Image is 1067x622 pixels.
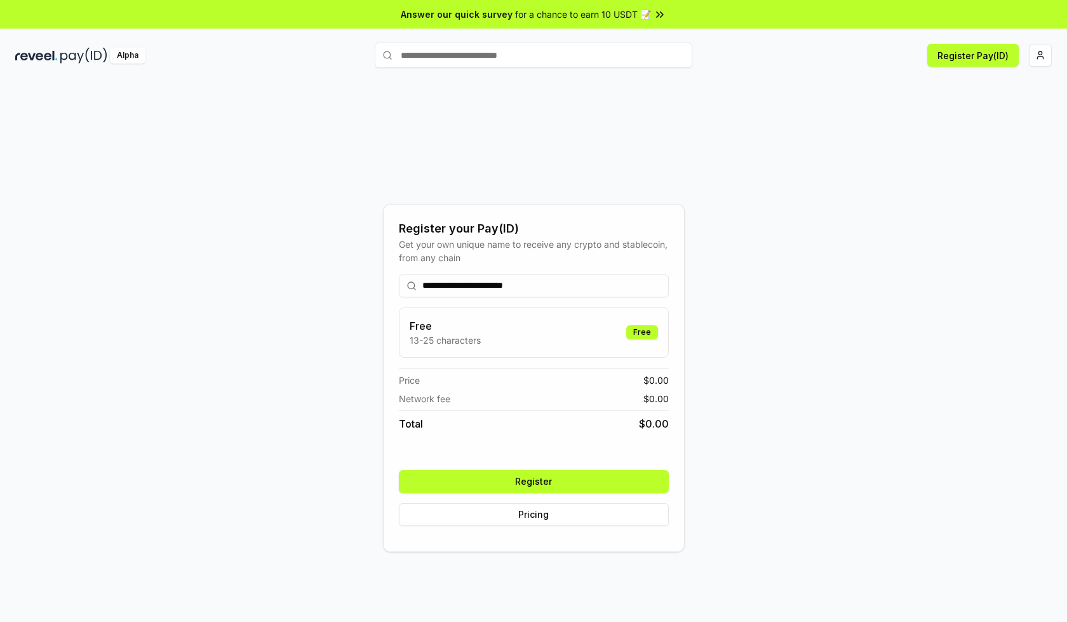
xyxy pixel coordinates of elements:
p: 13-25 characters [410,334,481,347]
span: $ 0.00 [639,416,669,431]
img: pay_id [60,48,107,64]
span: for a chance to earn 10 USDT 📝 [515,8,651,21]
div: Free [626,325,658,339]
span: Price [399,374,420,387]
span: Answer our quick survey [401,8,513,21]
span: $ 0.00 [643,392,669,405]
button: Register Pay(ID) [927,44,1019,67]
div: Get your own unique name to receive any crypto and stablecoin, from any chain [399,238,669,264]
button: Register [399,470,669,493]
div: Register your Pay(ID) [399,220,669,238]
h3: Free [410,318,481,334]
span: $ 0.00 [643,374,669,387]
span: Network fee [399,392,450,405]
span: Total [399,416,423,431]
img: reveel_dark [15,48,58,64]
div: Alpha [110,48,145,64]
button: Pricing [399,503,669,526]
